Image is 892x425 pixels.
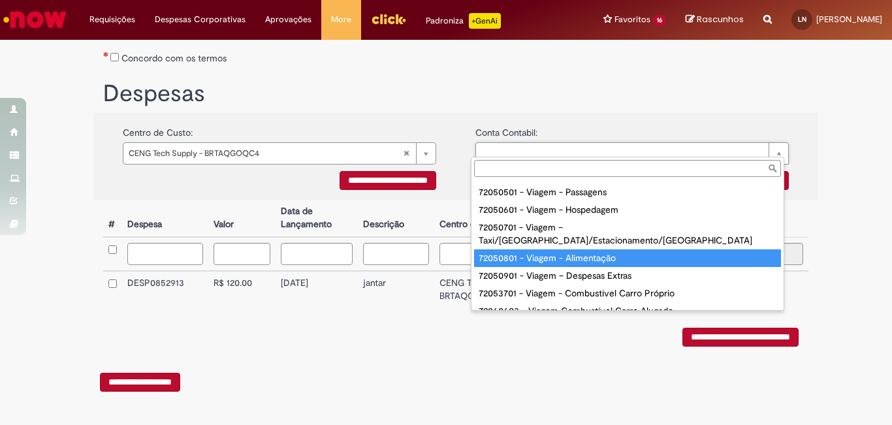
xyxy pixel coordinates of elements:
div: 72053701 - Viagem - Combustível Carro Próprio [474,285,781,302]
div: 72050601 - Viagem - Hospedagem [474,201,781,219]
div: 72060603 - Viagem Combustível Carro Alugado [474,302,781,320]
div: 72050701 - Viagem – Taxi/[GEOGRAPHIC_DATA]/Estacionamento/[GEOGRAPHIC_DATA] [474,219,781,249]
div: 72050901 - Viagem – Despesas Extras [474,267,781,285]
div: 72050501 - Viagem - Passagens [474,183,781,201]
div: 72050801 - Viagem - Alimentação [474,249,781,267]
